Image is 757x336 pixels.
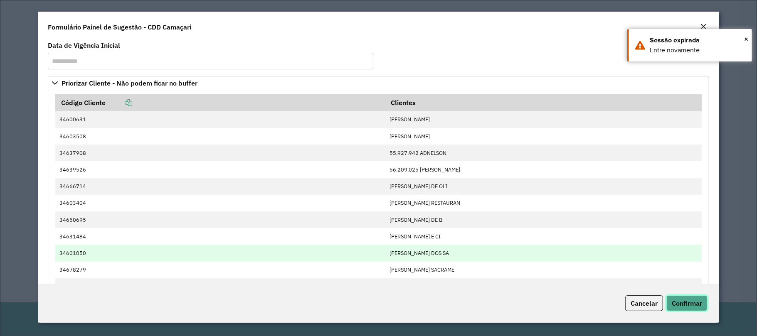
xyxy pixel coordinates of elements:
div: Entre novamente [650,45,746,55]
span: Priorizar Cliente - Não podem ficar no buffer [62,80,197,86]
td: 34601050 [55,245,385,261]
td: 34637908 [55,145,385,161]
th: Código Cliente [55,94,385,111]
td: [PERSON_NAME] SACRAME [385,262,702,278]
td: 34631484 [55,228,385,245]
a: Priorizar Cliente - Não podem ficar no buffer [48,76,709,90]
td: 34601037 [55,278,385,295]
td: 56.209.025 [PERSON_NAME] [385,161,702,178]
td: [PERSON_NAME] DE B [385,211,702,228]
td: 34678279 [55,262,385,278]
button: Confirmar [666,295,708,311]
button: Cancelar [625,295,663,311]
em: Fechar [700,23,707,30]
span: × [744,33,748,45]
label: Data de Vigência Inicial [48,40,120,50]
button: Close [698,22,709,32]
td: 34600631 [55,111,385,128]
td: 55.927.942 ADNELSON [385,145,702,161]
td: 34603404 [55,195,385,211]
a: Copiar [106,98,132,107]
td: [PERSON_NAME] E CI [385,228,702,245]
span: Confirmar [672,299,702,307]
span: Cancelar [631,299,658,307]
td: 34666714 [55,178,385,195]
td: 34639526 [55,161,385,178]
td: [PERSON_NAME] DE OLI [385,178,702,195]
td: [PERSON_NAME] [385,111,702,128]
td: [PERSON_NAME] RESTAURAN [385,195,702,211]
td: [PERSON_NAME] [385,128,702,145]
td: 34603508 [55,128,385,145]
td: [PERSON_NAME] [385,278,702,295]
th: Clientes [385,94,702,111]
button: Close [744,33,748,45]
td: [PERSON_NAME] DOS SA [385,245,702,261]
td: 34650695 [55,211,385,228]
h4: Formulário Painel de Sugestão - CDD Camaçari [48,22,191,32]
div: Sessão expirada [650,35,746,45]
